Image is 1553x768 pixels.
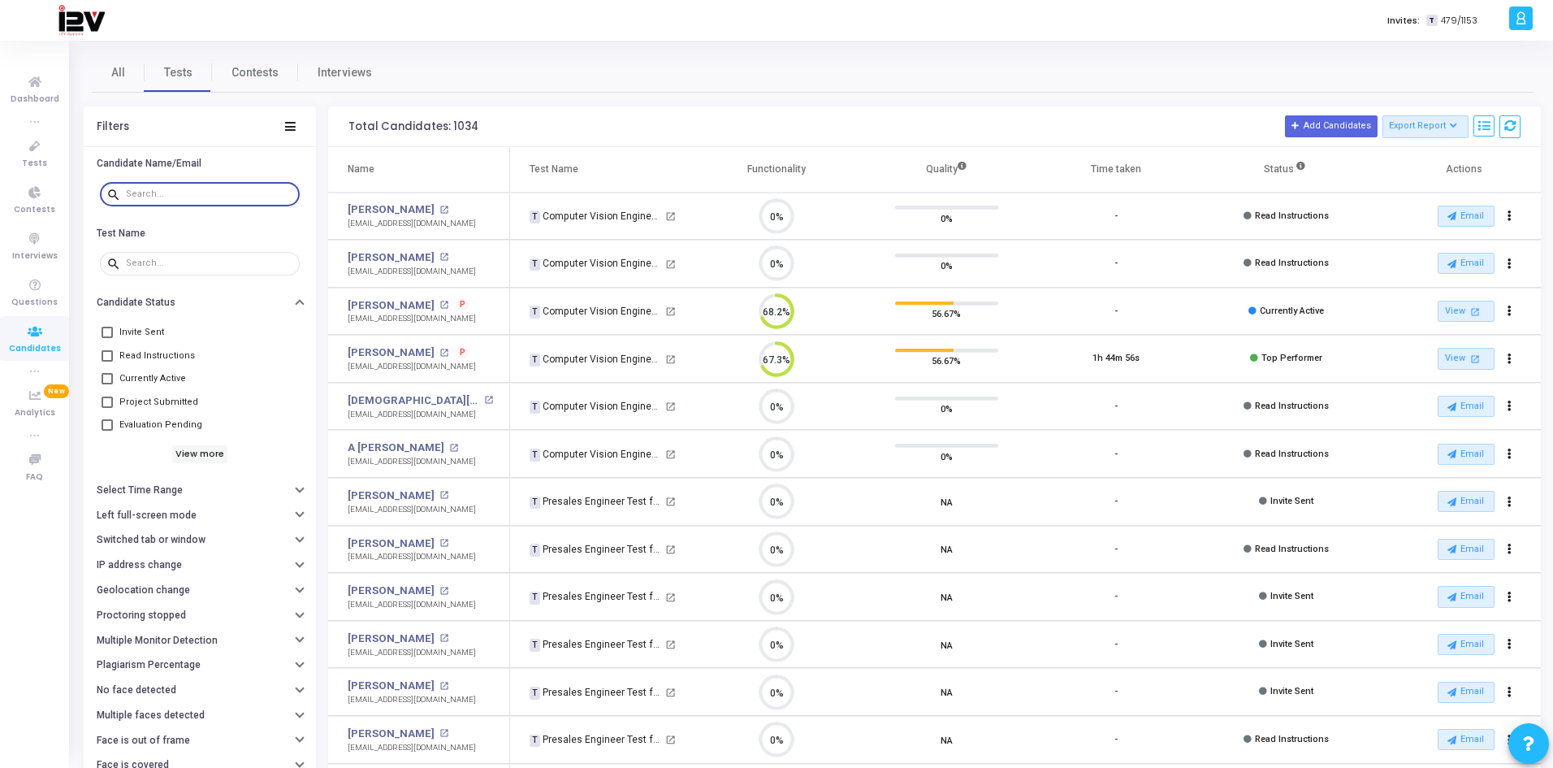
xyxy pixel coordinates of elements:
div: Computer Vision Engineer - ML (2) [530,304,663,319]
div: [EMAIL_ADDRESS][DOMAIN_NAME] [348,456,476,468]
a: View [1438,301,1495,323]
mat-icon: open_in_new [665,497,676,507]
span: T [530,592,540,605]
a: [PERSON_NAME] [348,583,435,599]
span: Currently Active [1260,306,1324,316]
button: Actions [1499,491,1521,514]
div: Filters [97,120,129,133]
span: T [530,306,540,319]
h6: Proctoring stopped [97,610,186,622]
span: NA [941,493,953,510]
span: T [530,449,540,462]
h6: Plagiarism Percentage [97,659,201,671]
span: P [460,346,465,359]
mat-icon: open_in_new [439,253,448,262]
mat-icon: open_in_new [665,688,676,698]
span: Read Instructions [1255,258,1329,268]
th: Actions [1371,147,1541,193]
mat-icon: open_in_new [439,206,448,215]
span: T [530,401,540,414]
button: Email [1438,729,1495,750]
button: Actions [1499,395,1521,418]
a: [PERSON_NAME] [348,536,435,552]
div: Computer Vision Engineer - ML (2) [530,352,663,367]
h6: Left full-screen mode [97,510,197,522]
button: Actions [1499,348,1521,371]
th: Status [1201,147,1371,193]
button: Plagiarism Percentage [84,653,316,678]
div: - [1114,400,1118,414]
mat-icon: open_in_new [439,682,448,691]
span: Currently Active [119,369,186,388]
mat-icon: open_in_new [665,354,676,365]
span: Read Instructions [1255,210,1329,221]
span: T [530,639,540,652]
mat-icon: open_in_new [665,640,676,650]
div: - [1114,257,1118,271]
span: T [530,497,540,510]
span: 0% [941,258,953,274]
button: Test Name [84,220,316,245]
span: T [530,687,540,700]
div: - [1114,210,1118,223]
div: - [1114,448,1118,462]
button: Email [1438,444,1495,465]
button: Email [1438,539,1495,560]
a: [PERSON_NAME] [348,297,435,314]
div: Name [348,160,374,178]
span: Dashboard [11,93,59,106]
span: Invite Sent [1270,591,1313,601]
div: - [1114,543,1118,557]
div: Presales Engineer Test for IMS [GEOGRAPHIC_DATA] [530,732,663,747]
button: Proctoring stopped [84,603,316,628]
button: Face is out of frame [84,728,316,753]
a: View [1438,348,1495,370]
mat-icon: open_in_new [439,729,448,738]
h6: IP address change [97,559,182,571]
span: NA [941,684,953,701]
mat-icon: open_in_new [439,539,448,548]
span: 56.67% [932,353,961,369]
div: - [1114,685,1118,699]
div: Presales Engineer Test for IMS [GEOGRAPHIC_DATA] [530,637,663,652]
button: Actions [1499,253,1521,276]
h6: Face is out of frame [97,735,190,747]
div: Computer Vision Engineer - ML (2) [530,447,663,462]
div: 1h 44m 56s [1092,352,1140,366]
button: Actions [1499,586,1521,609]
h6: Geolocation change [97,584,190,597]
span: 0% [941,210,953,226]
div: - [1114,733,1118,747]
span: T [530,210,540,223]
a: [DEMOGRAPHIC_DATA][PERSON_NAME] [348,393,479,409]
button: Multiple Monitor Detection [84,627,316,653]
button: Actions [1499,443,1521,466]
button: Candidate Status [84,290,316,315]
button: Left full-screen mode [84,503,316,528]
button: Email [1438,253,1495,274]
button: Add Candidates [1285,115,1378,137]
div: Presales Engineer Test for IMS [GEOGRAPHIC_DATA] [530,542,663,557]
mat-icon: open_in_new [439,587,448,596]
span: 56.67% [932,306,961,322]
button: Switched tab or window [84,527,316,553]
button: IP address change [84,553,316,578]
span: Interviews [318,64,372,81]
div: Computer Vision Engineer - ML (2) [530,256,663,271]
span: 479/1153 [1441,14,1477,28]
th: Test Name [510,147,692,193]
div: Time taken [1091,160,1141,178]
span: Analytics [15,406,55,420]
div: [EMAIL_ADDRESS][DOMAIN_NAME] [348,313,476,325]
div: Presales Engineer Test for IMS [GEOGRAPHIC_DATA] [530,494,663,509]
div: Presales Engineer Test for IMS [GEOGRAPHIC_DATA] [530,685,663,700]
mat-icon: open_in_new [439,301,448,310]
span: T [530,544,540,557]
mat-icon: search [106,256,126,271]
h6: Test Name [97,228,145,240]
button: Actions [1499,681,1521,704]
input: Search... [126,189,293,199]
div: [EMAIL_ADDRESS][DOMAIN_NAME] [348,266,476,278]
h6: View more [172,445,228,463]
div: Computer Vision Engineer - ML (2) [530,209,663,223]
